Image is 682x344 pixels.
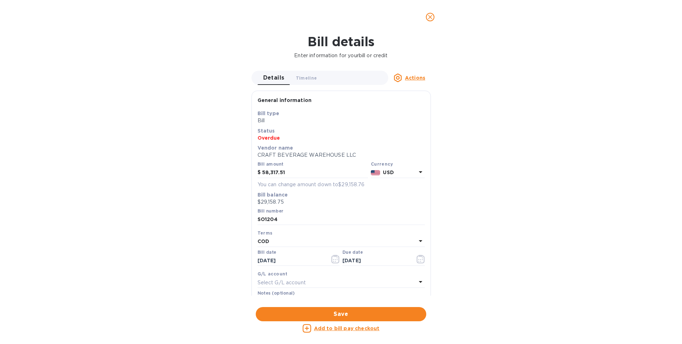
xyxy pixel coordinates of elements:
label: Bill date [258,250,276,254]
p: Enter information for your bill or credit [6,52,676,59]
h1: Bill details [6,34,676,49]
div: $ [258,167,262,178]
p: Select G/L account [258,279,306,286]
label: Bill amount [258,162,283,167]
button: Save [256,307,426,321]
span: Details [263,73,285,83]
b: Bill type [258,111,279,116]
b: G/L account [258,271,288,276]
b: USD [383,170,394,175]
b: Bill balance [258,192,288,198]
b: Terms [258,230,273,236]
b: Currency [371,161,393,167]
span: Save [261,310,421,318]
p: You can change amount down to $29,158.76 [258,181,425,188]
input: Due date [342,256,410,266]
p: CRAFT BEVERAGE WAREHOUSE LLC [258,151,425,159]
label: Due date [342,250,363,254]
b: Status [258,128,275,134]
span: Timeline [296,74,317,82]
img: USD [371,170,380,175]
label: Bill number [258,209,283,213]
input: Select date [258,256,325,266]
b: Vendor name [258,145,293,151]
u: Add to bill pay checkout [314,326,380,331]
p: $29,158.75 [258,198,425,206]
p: Overdue [258,134,425,141]
input: Enter bill number [258,214,425,225]
p: Bill [258,117,425,124]
input: $ Enter bill amount [262,167,368,178]
b: General information [258,97,312,103]
button: close [422,9,439,26]
b: COD [258,238,269,244]
u: Actions [405,75,425,81]
label: Notes (optional) [258,291,295,296]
